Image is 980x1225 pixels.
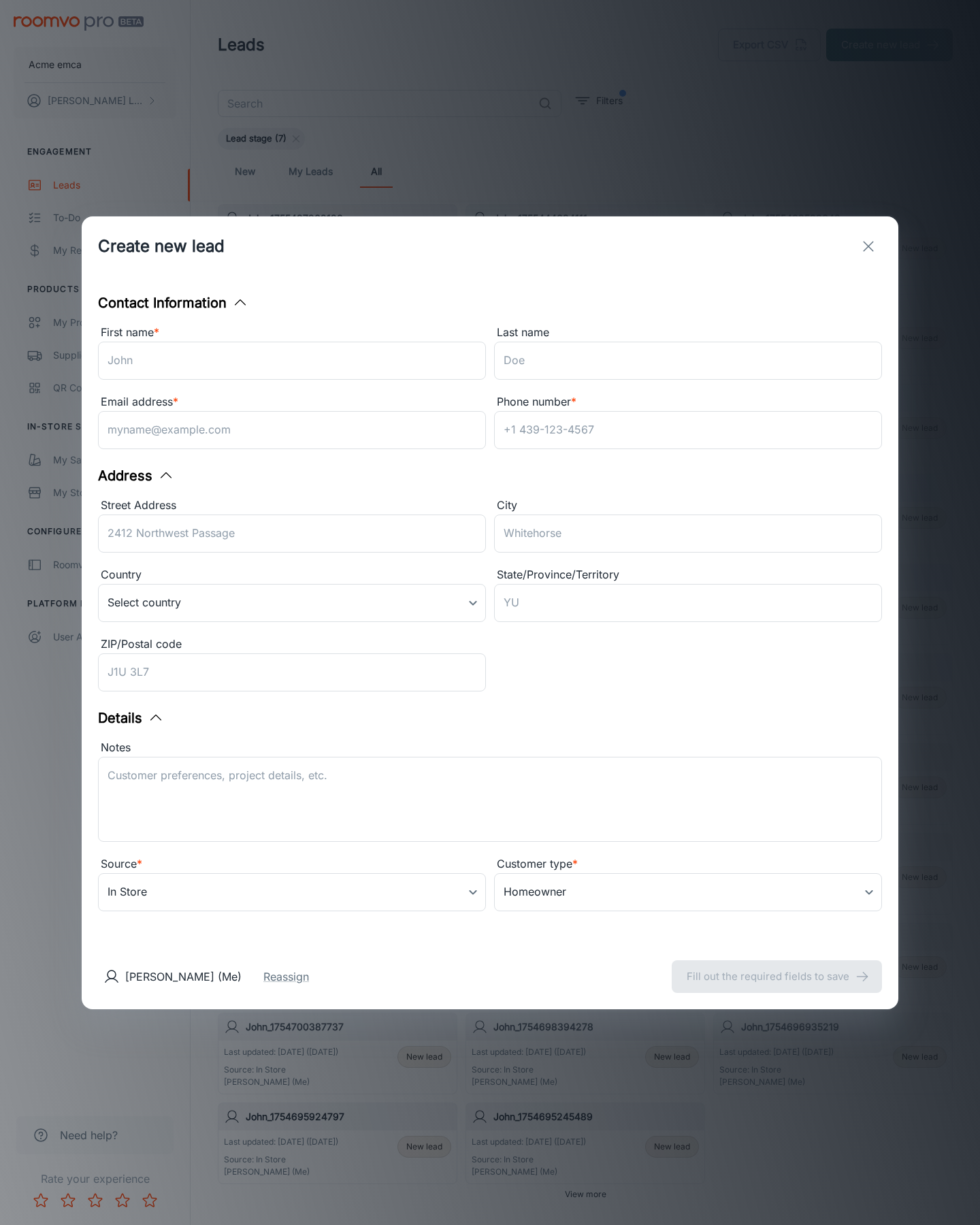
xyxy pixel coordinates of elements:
input: J1U 3L7 [98,653,486,691]
div: Phone number [494,393,882,411]
div: Email address [98,393,486,411]
div: ZIP/Postal code [98,636,486,653]
button: Reassign [263,968,309,985]
input: Doe [494,342,882,380]
div: Notes [98,739,882,757]
div: Customer type [494,855,882,873]
div: Country [98,566,486,584]
h1: Create new lead [98,234,225,259]
div: State/Province/Territory [494,566,882,584]
div: Source [98,855,486,873]
div: City [494,497,882,514]
button: exit [855,233,882,260]
input: 2412 Northwest Passage [98,514,486,553]
button: Contact Information [98,293,248,313]
button: Address [98,465,174,486]
div: Street Address [98,497,486,514]
div: Select country [98,584,486,622]
input: Whitehorse [494,514,882,553]
input: myname@example.com [98,411,486,449]
div: First name [98,324,486,342]
div: Homeowner [494,873,882,911]
input: +1 439-123-4567 [494,411,882,449]
input: John [98,342,486,380]
input: YU [494,584,882,622]
div: Last name [494,324,882,342]
p: [PERSON_NAME] (Me) [125,968,242,985]
div: In Store [98,873,486,911]
button: Details [98,708,164,728]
